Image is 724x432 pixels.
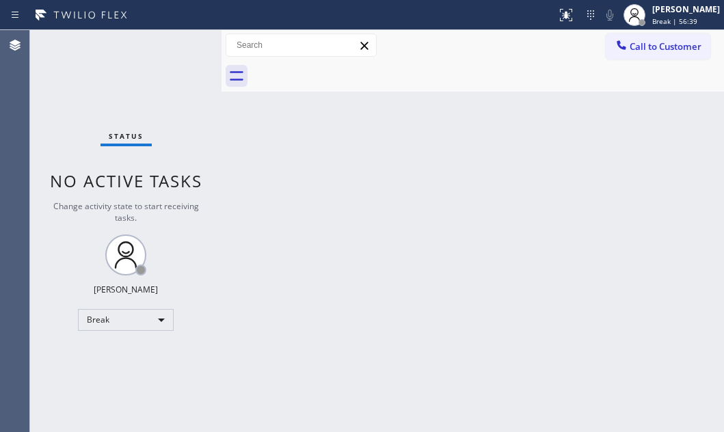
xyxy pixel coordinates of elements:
[630,40,701,53] span: Call to Customer
[226,34,376,56] input: Search
[600,5,619,25] button: Mute
[652,16,697,26] span: Break | 56:39
[50,170,202,192] span: No active tasks
[109,131,144,141] span: Status
[78,309,174,331] div: Break
[652,3,720,15] div: [PERSON_NAME]
[53,200,199,224] span: Change activity state to start receiving tasks.
[94,284,158,295] div: [PERSON_NAME]
[606,33,710,59] button: Call to Customer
